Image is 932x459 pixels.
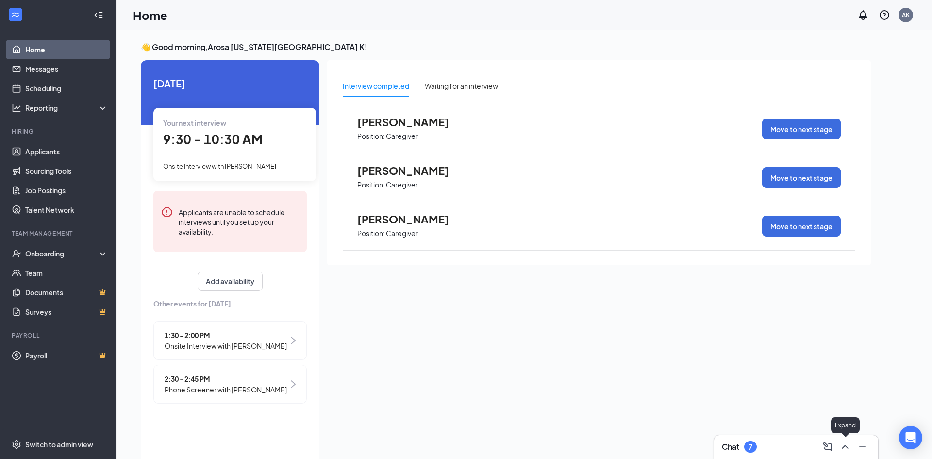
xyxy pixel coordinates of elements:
[855,439,870,455] button: Minimize
[12,440,21,449] svg: Settings
[749,443,752,451] div: 7
[25,181,108,200] a: Job Postings
[25,302,108,322] a: SurveysCrown
[12,103,21,113] svg: Analysis
[857,441,868,453] svg: Minimize
[722,442,739,452] h3: Chat
[25,263,108,283] a: Team
[12,229,106,238] div: Team Management
[25,346,108,365] a: PayrollCrown
[153,76,307,91] span: [DATE]
[425,81,498,91] div: Waiting for an interview
[165,340,287,351] span: Onsite Interview with [PERSON_NAME]
[165,330,287,340] span: 1:30 - 2:00 PM
[820,439,835,455] button: ComposeMessage
[357,229,385,238] p: Position:
[25,79,108,98] a: Scheduling
[179,206,299,237] div: Applicants are unable to schedule interviews until you set up your availability.
[153,298,307,309] span: Other events for [DATE]
[25,249,100,258] div: Onboarding
[25,161,108,181] a: Sourcing Tools
[879,9,890,21] svg: QuestionInfo
[11,10,20,19] svg: WorkstreamLogo
[25,440,93,449] div: Switch to admin view
[762,119,841,139] button: Move to next stage
[386,180,418,189] p: Caregiver
[163,119,226,127] span: Your next interview
[165,384,287,395] span: Phone Screener with [PERSON_NAME]
[163,162,276,170] span: Onsite Interview with [PERSON_NAME]
[25,283,108,302] a: DocumentsCrown
[12,249,21,258] svg: UserCheck
[12,331,106,340] div: Payroll
[762,167,841,188] button: Move to next stage
[386,132,418,141] p: Caregiver
[902,11,910,19] div: AK
[822,441,833,453] svg: ComposeMessage
[25,59,108,79] a: Messages
[899,426,922,449] div: Open Intercom Messenger
[386,229,418,238] p: Caregiver
[94,10,103,20] svg: Collapse
[831,417,860,433] div: Expand
[762,216,841,237] button: Move to next stage
[141,42,871,52] h3: 👋 Good morning, Arosa [US_STATE][GEOGRAPHIC_DATA] K !
[857,9,869,21] svg: Notifications
[161,206,173,218] svg: Error
[198,272,263,291] button: Add availability
[357,164,464,177] span: [PERSON_NAME]
[165,374,287,384] span: 2:30 - 2:45 PM
[357,213,464,225] span: [PERSON_NAME]
[837,439,853,455] button: ChevronUp
[25,142,108,161] a: Applicants
[839,441,851,453] svg: ChevronUp
[12,127,106,136] div: Hiring
[25,103,109,113] div: Reporting
[357,116,464,128] span: [PERSON_NAME]
[133,7,167,23] h1: Home
[343,81,409,91] div: Interview completed
[163,131,263,147] span: 9:30 - 10:30 AM
[357,132,385,141] p: Position:
[357,180,385,189] p: Position:
[25,200,108,220] a: Talent Network
[25,40,108,59] a: Home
